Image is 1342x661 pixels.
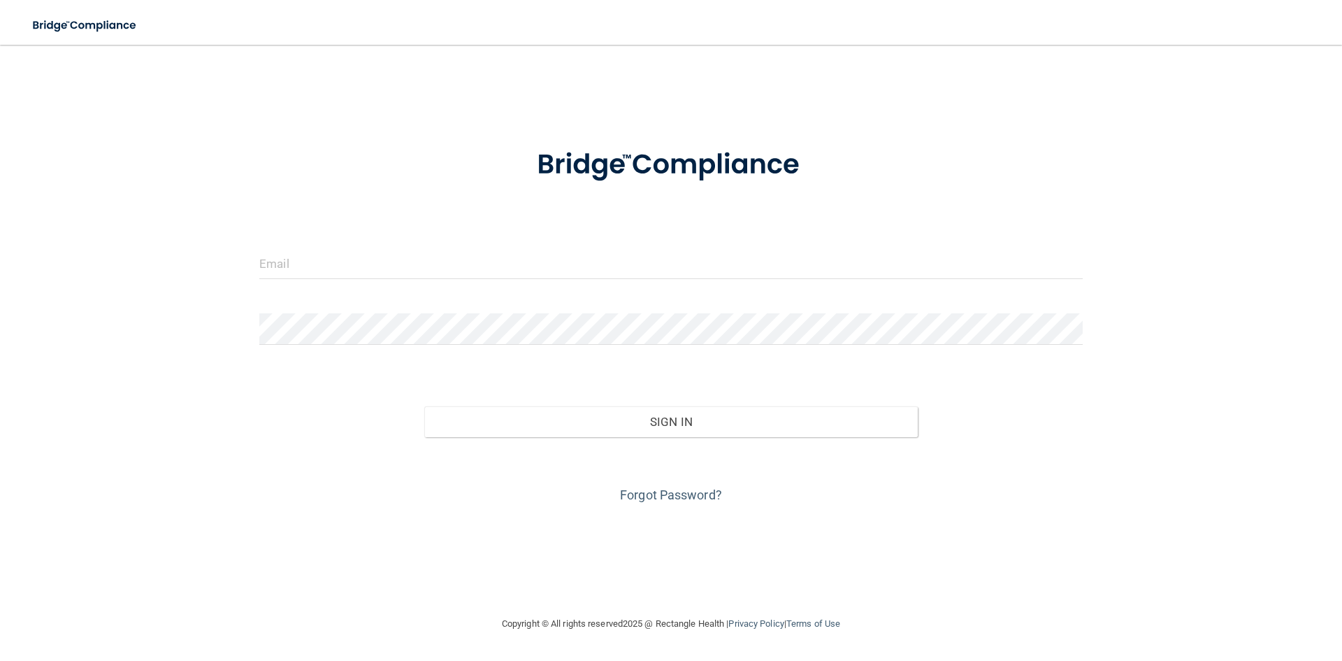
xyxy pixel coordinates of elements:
[728,618,784,629] a: Privacy Policy
[416,602,926,646] div: Copyright © All rights reserved 2025 @ Rectangle Health | |
[508,129,834,201] img: bridge_compliance_login_screen.278c3ca4.svg
[424,406,918,437] button: Sign In
[21,11,150,40] img: bridge_compliance_login_screen.278c3ca4.svg
[786,618,840,629] a: Terms of Use
[620,488,722,502] a: Forgot Password?
[259,248,1083,279] input: Email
